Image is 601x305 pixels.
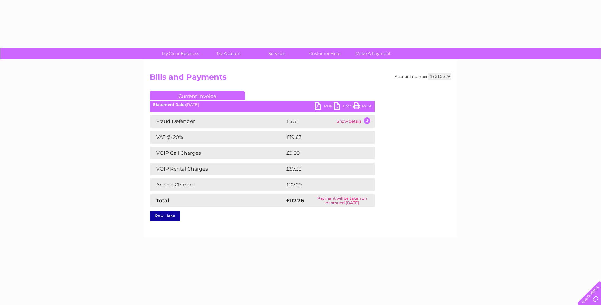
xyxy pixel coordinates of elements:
td: £37.29 [285,178,362,191]
a: Make A Payment [347,48,399,59]
strong: £117.76 [286,198,304,204]
td: VAT @ 20% [150,131,285,144]
td: £0.00 [285,147,360,159]
b: Statement Date: [153,102,186,107]
h2: Bills and Payments [150,73,451,85]
div: Account number [395,73,451,80]
td: VOIP Rental Charges [150,163,285,175]
a: Print [353,102,372,112]
a: My Account [202,48,255,59]
td: Fraud Defender [150,115,285,128]
td: £3.51 [285,115,335,128]
a: PDF [315,102,334,112]
td: Show details [335,115,375,128]
td: £19.63 [285,131,361,144]
a: Services [251,48,303,59]
a: Customer Help [299,48,351,59]
a: Current Invoice [150,91,245,100]
td: Payment will be taken on or around [DATE] [310,194,374,207]
a: My Clear Business [154,48,207,59]
a: CSV [334,102,353,112]
td: VOIP Call Charges [150,147,285,159]
div: [DATE] [150,102,375,107]
a: Pay Here [150,211,180,221]
strong: Total [156,198,169,204]
td: £57.33 [285,163,361,175]
td: Access Charges [150,178,285,191]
